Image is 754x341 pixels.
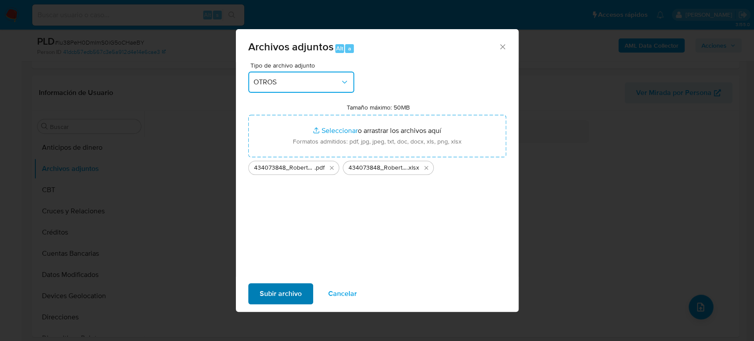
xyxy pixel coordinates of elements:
[314,163,325,172] span: .pdf
[260,284,302,303] span: Subir archivo
[317,283,368,304] button: Cancelar
[349,163,407,172] span: 434073848_Roberto Garcia_Julio2025
[498,42,506,50] button: Cerrar
[348,44,351,53] span: a
[328,284,357,303] span: Cancelar
[250,62,356,68] span: Tipo de archivo adjunto
[254,78,340,87] span: OTROS
[248,39,333,54] span: Archivos adjuntos
[347,103,410,111] label: Tamaño máximo: 50MB
[248,157,506,175] ul: Archivos seleccionados
[248,72,354,93] button: OTROS
[326,163,337,173] button: Eliminar 434073848_Roberto Garcia_Julio2025.pdf
[248,283,313,304] button: Subir archivo
[421,163,432,173] button: Eliminar 434073848_Roberto Garcia_Julio2025.xlsx
[254,163,314,172] span: 434073848_Roberto Garcia_Julio2025
[407,163,419,172] span: .xlsx
[336,44,343,53] span: Alt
